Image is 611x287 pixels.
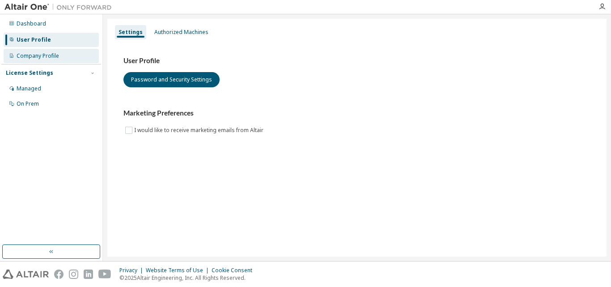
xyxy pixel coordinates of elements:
div: Company Profile [17,52,59,60]
div: Privacy [119,267,146,274]
div: Cookie Consent [212,267,258,274]
div: Settings [119,29,143,36]
div: Dashboard [17,20,46,27]
img: instagram.svg [69,270,78,279]
p: © 2025 Altair Engineering, Inc. All Rights Reserved. [119,274,258,282]
div: Website Terms of Use [146,267,212,274]
label: I would like to receive marketing emails from Altair [134,125,265,136]
img: facebook.svg [54,270,64,279]
div: User Profile [17,36,51,43]
img: youtube.svg [98,270,111,279]
h3: Marketing Preferences [123,109,590,118]
div: Managed [17,85,41,92]
img: Altair One [4,3,116,12]
h3: User Profile [123,56,590,65]
div: License Settings [6,69,53,77]
div: On Prem [17,100,39,107]
img: linkedin.svg [84,270,93,279]
button: Password and Security Settings [123,72,220,87]
div: Authorized Machines [154,29,208,36]
img: altair_logo.svg [3,270,49,279]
